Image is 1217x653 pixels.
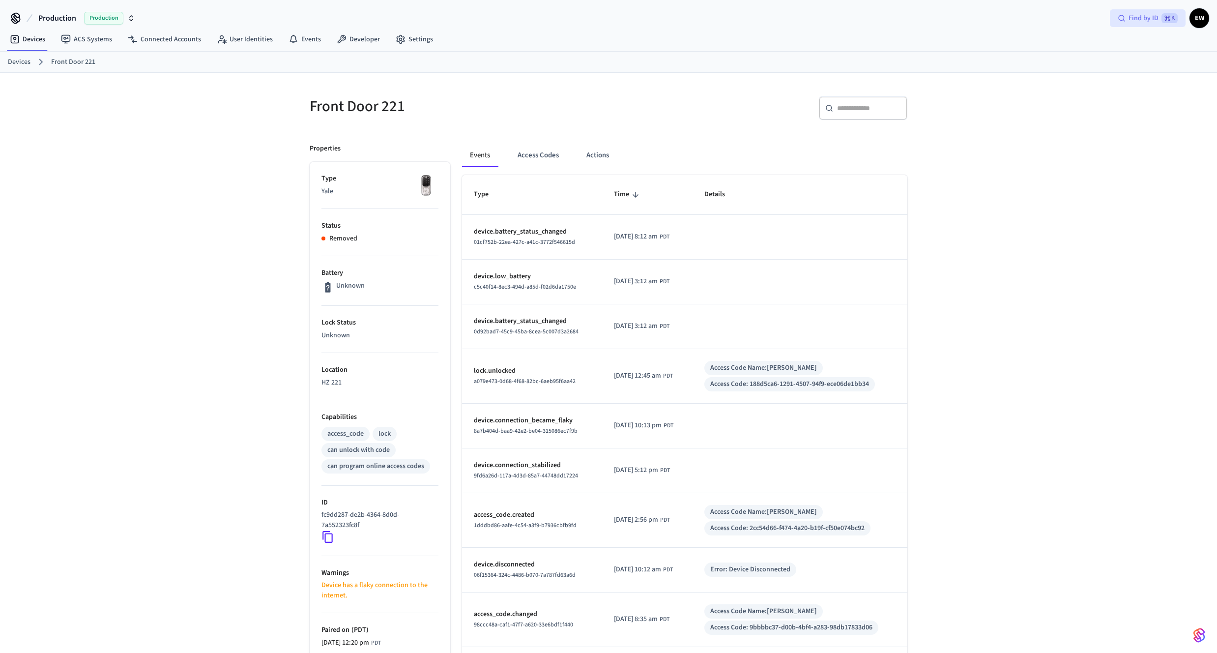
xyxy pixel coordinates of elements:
span: Details [704,187,738,202]
img: Yale Assure Touchscreen Wifi Smart Lock, Satin Nickel, Front [414,174,438,198]
span: ( PDT ) [349,625,369,635]
span: PDT [664,421,673,430]
a: User Identities [209,30,281,48]
p: Capabilities [321,412,438,422]
span: Type [474,187,501,202]
p: HZ 221 [321,378,438,388]
button: Actions [579,144,617,167]
span: Time [614,187,642,202]
div: Access Code: 9bbbbc37-d00b-4bf4-a283-98db17833d06 [710,623,872,633]
p: Device has a flaky connection to the internet. [321,580,438,601]
a: Front Door 221 [51,57,95,67]
span: [DATE] 10:13 pm [614,420,662,431]
span: [DATE] 3:12 am [614,276,658,287]
span: PDT [660,615,669,624]
button: Events [462,144,498,167]
p: Type [321,174,438,184]
div: ant example [462,144,907,167]
div: America/Los_Angeles [614,371,673,381]
p: Yale [321,186,438,197]
span: PDT [660,277,669,286]
div: access_code [327,429,364,439]
span: 1dddbd86-aafe-4c54-a3f9-b7936cbfb9fd [474,521,577,530]
a: ACS Systems [53,30,120,48]
span: [DATE] 10:12 am [614,564,661,575]
div: America/Los_Angeles [614,515,670,525]
p: Properties [310,144,341,154]
span: 0d92bad7-45c9-45ba-8cea-5c007d3a2684 [474,327,579,336]
p: Status [321,221,438,231]
div: Access Code: 188d5ca6-1291-4507-94f9-ece06de1bb34 [710,379,869,389]
span: EW [1190,9,1208,27]
span: 9fd6a26d-117a-4d3d-85a7-44748dd17224 [474,472,578,480]
p: Warnings [321,568,438,578]
div: America/Los_Angeles [614,232,669,242]
span: PDT [660,322,669,331]
button: EW [1189,8,1209,28]
p: lock.unlocked [474,366,590,376]
div: lock [378,429,391,439]
p: device.battery_status_changed [474,316,590,326]
span: 98ccc48a-caf1-47f7-a620-33e6bdf1f440 [474,621,573,629]
span: 01cf752b-22ea-427c-a41c-3772f546615d [474,238,575,246]
div: America/Los_Angeles [614,465,670,475]
a: Connected Accounts [120,30,209,48]
a: Settings [388,30,441,48]
span: PDT [371,639,381,648]
div: America/Los_Angeles [321,638,381,648]
p: Unknown [336,281,365,291]
span: Production [38,12,76,24]
p: Location [321,365,438,375]
span: [DATE] 5:12 pm [614,465,658,475]
a: Developer [329,30,388,48]
span: a079e473-0d68-4f68-82bc-6aeb95f6aa42 [474,377,576,386]
span: Production [84,12,123,25]
div: America/Los_Angeles [614,321,669,331]
div: America/Los_Angeles [614,564,673,575]
div: Find by ID⌘ K [1110,9,1186,27]
div: Access Code Name: [PERSON_NAME] [710,363,817,373]
img: SeamLogoGradient.69752ec5.svg [1193,627,1205,643]
span: [DATE] 2:56 pm [614,515,658,525]
span: [DATE] 12:45 am [614,371,661,381]
div: Access Code Name: [PERSON_NAME] [710,507,817,517]
div: can unlock with code [327,445,390,455]
span: ⌘ K [1161,13,1178,23]
p: ID [321,498,438,508]
p: device.battery_status_changed [474,227,590,237]
span: PDT [660,466,670,475]
span: PDT [663,565,673,574]
span: [DATE] 8:35 am [614,614,658,624]
a: Events [281,30,329,48]
a: Devices [2,30,53,48]
div: America/Los_Angeles [614,276,669,287]
p: access_code.created [474,510,590,520]
span: 06f15364-324c-4486-b070-7a787fd63a6d [474,571,576,579]
div: Error: Device Disconnected [710,564,790,575]
div: Access Code Name: [PERSON_NAME] [710,606,817,617]
p: access_code.changed [474,609,590,620]
h5: Front Door 221 [310,96,603,117]
p: Lock Status [321,318,438,328]
div: can program online access codes [327,461,424,472]
p: Unknown [321,330,438,341]
p: Battery [321,268,438,278]
span: 8a7b404d-baa9-42e2-be04-315086ec7f9b [474,427,578,435]
a: Devices [8,57,30,67]
span: c5c40f14-8ec3-494d-a85d-f02d6da1750e [474,283,576,291]
p: Paired on [321,625,438,635]
p: device.connection_stabilized [474,460,590,471]
p: device.connection_became_flaky [474,416,590,426]
span: PDT [663,372,673,381]
span: [DATE] 12:20 pm [321,638,369,648]
span: PDT [660,233,669,241]
p: device.disconnected [474,560,590,570]
button: Access Codes [510,144,567,167]
span: [DATE] 8:12 am [614,232,658,242]
p: fc9dd287-de2b-4364-8d0d-7a552323fc8f [321,510,435,531]
span: PDT [660,516,670,525]
div: America/Los_Angeles [614,614,669,624]
p: device.low_battery [474,271,590,282]
div: Access Code: 2cc54d66-f474-4a20-b19f-cf50e074bc92 [710,523,865,534]
p: Removed [329,234,357,244]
